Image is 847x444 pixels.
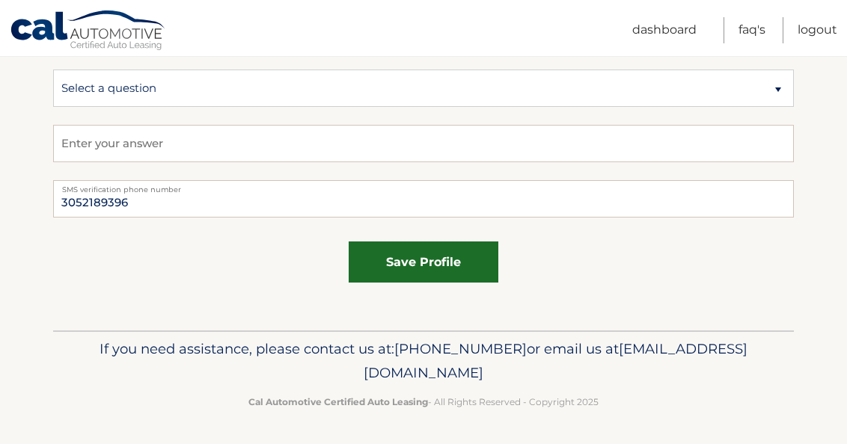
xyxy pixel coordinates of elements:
span: [EMAIL_ADDRESS][DOMAIN_NAME] [364,340,747,381]
p: - All Rights Reserved - Copyright 2025 [63,394,784,410]
span: [PHONE_NUMBER] [394,340,527,357]
input: Enter your answer [53,125,794,162]
button: save profile [349,241,498,283]
a: Dashboard [632,17,697,43]
p: If you need assistance, please contact us at: or email us at [63,337,784,385]
a: FAQ's [739,17,765,43]
input: Telephone number for SMS login verification [53,180,794,218]
a: Cal Automotive [10,10,167,53]
a: Logout [798,17,837,43]
strong: Cal Automotive Certified Auto Leasing [248,396,428,407]
label: SMS verification phone number [53,180,794,192]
